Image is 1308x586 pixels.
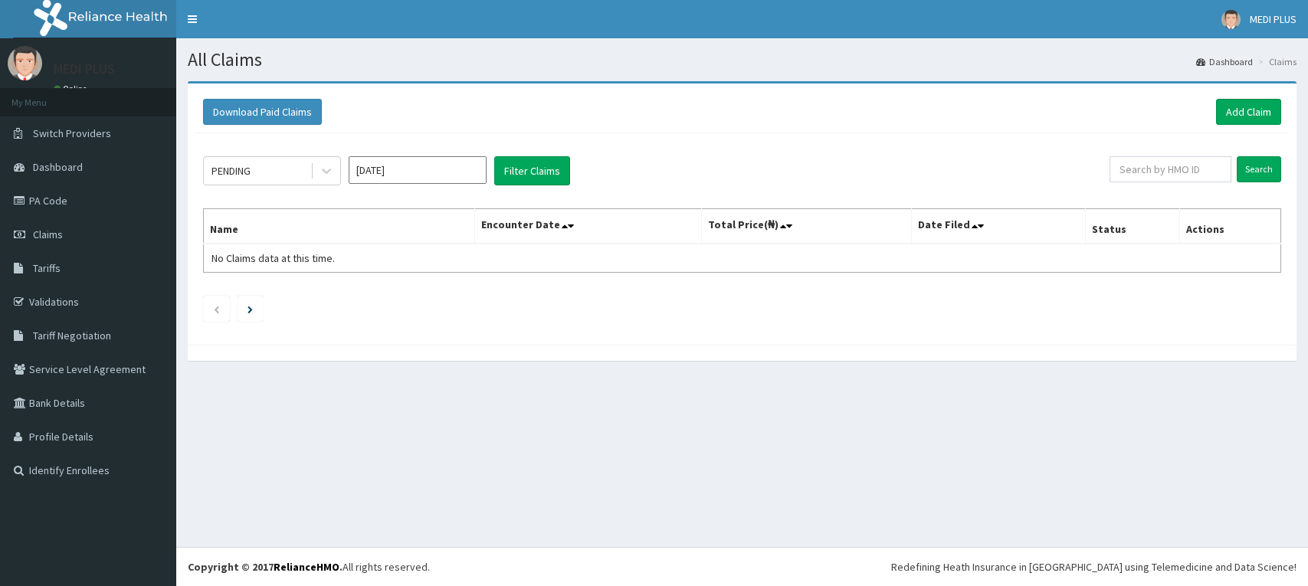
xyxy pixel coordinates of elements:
span: Tariffs [33,261,61,275]
th: Total Price(₦) [702,209,912,244]
a: Next page [248,302,253,316]
span: Claims [33,228,63,241]
a: Online [54,83,90,94]
h1: All Claims [188,50,1297,70]
th: Encounter Date [475,209,702,244]
footer: All rights reserved. [176,547,1308,586]
p: MEDI PLUS [54,62,115,76]
a: Dashboard [1196,55,1253,68]
th: Name [204,209,475,244]
strong: Copyright © 2017 . [188,560,343,574]
img: User Image [8,46,42,80]
span: Switch Providers [33,126,111,140]
span: Dashboard [33,160,83,174]
div: Redefining Heath Insurance in [GEOGRAPHIC_DATA] using Telemedicine and Data Science! [891,559,1297,575]
a: Previous page [213,302,220,316]
a: RelianceHMO [274,560,339,574]
a: Add Claim [1216,99,1281,125]
input: Search [1237,156,1281,182]
th: Actions [1179,209,1280,244]
span: Tariff Negotiation [33,329,111,342]
input: Select Month and Year [349,156,487,184]
input: Search by HMO ID [1110,156,1231,182]
li: Claims [1254,55,1297,68]
button: Download Paid Claims [203,99,322,125]
img: User Image [1221,10,1241,29]
th: Date Filed [912,209,1086,244]
span: No Claims data at this time. [211,251,335,265]
button: Filter Claims [494,156,570,185]
th: Status [1086,209,1179,244]
span: MEDI PLUS [1250,12,1297,26]
div: PENDING [211,163,251,178]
